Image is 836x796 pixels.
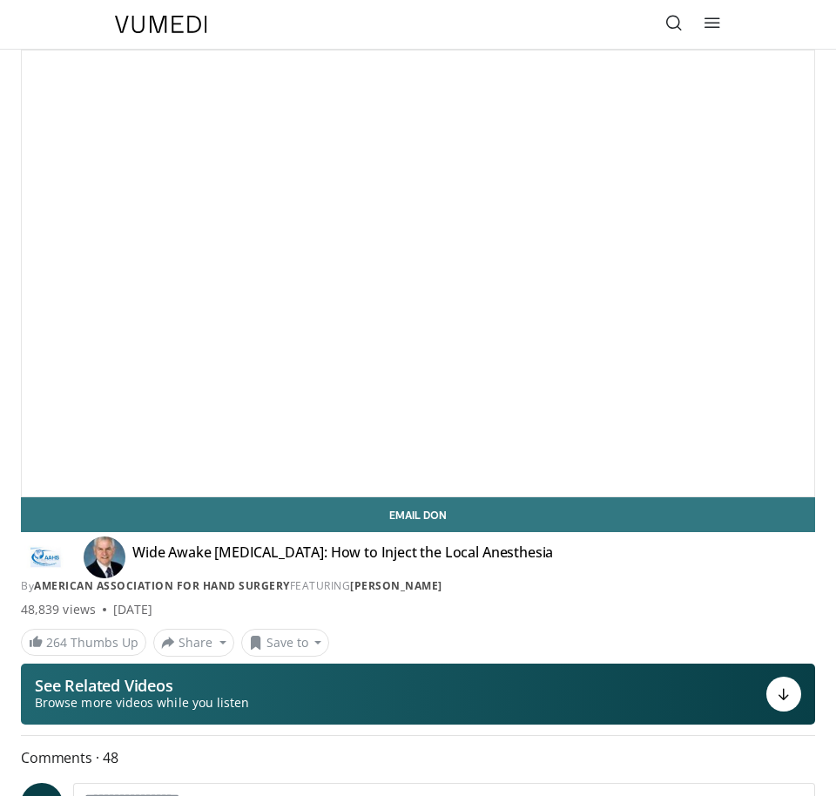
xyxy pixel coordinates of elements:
a: American Association for Hand Surgery [34,578,290,593]
div: By FEATURING [21,578,815,594]
p: See Related Videos [35,677,249,694]
span: 48,839 views [21,601,96,618]
span: 264 [46,634,67,651]
a: [PERSON_NAME] [350,578,442,593]
div: [DATE] [113,601,152,618]
img: American Association for Hand Surgery [21,543,70,571]
a: 264 Thumbs Up [21,629,146,656]
img: VuMedi Logo [115,16,207,33]
button: See Related Videos Browse more videos while you listen [21,664,815,725]
button: Save to [241,629,330,657]
img: Avatar [84,536,125,578]
span: Browse more videos while you listen [35,694,249,712]
video-js: Video Player [22,51,814,496]
button: Share [153,629,234,657]
h4: Wide Awake [MEDICAL_DATA]: How to Inject the Local Anesthesia [132,543,553,571]
span: Comments 48 [21,746,815,769]
a: Email Don [21,497,815,532]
